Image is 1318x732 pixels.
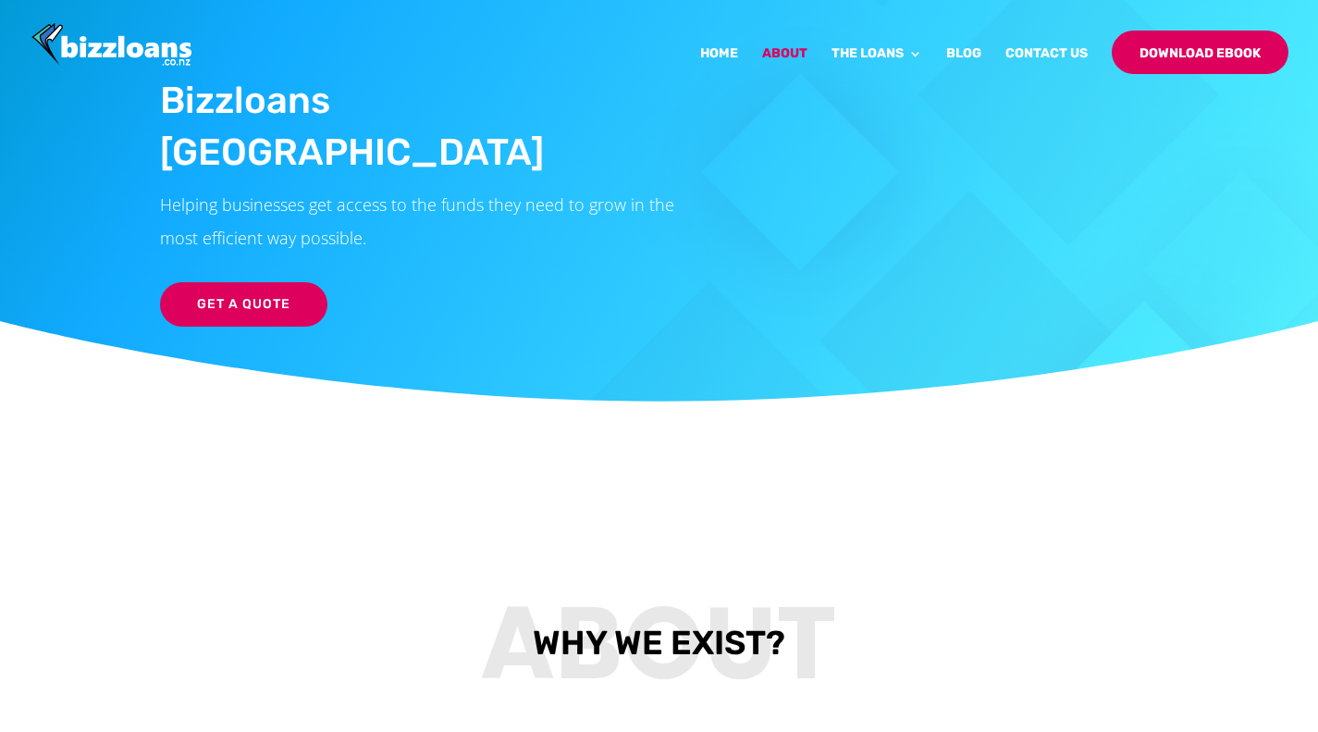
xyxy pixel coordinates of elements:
a: The Loans [831,47,922,91]
a: Get a Quote [160,282,327,327]
h3: Why We Exist? [160,623,1159,663]
p: Helping businesses get access to the funds they need to grow in the most efficient way possible. [160,188,715,254]
h1: Bizzloans [GEOGRAPHIC_DATA] [160,75,715,188]
img: Bizzloans New Zealand [31,23,192,68]
a: About [762,47,807,91]
a: Download Ebook [1112,31,1288,74]
span: About [480,623,838,663]
a: Blog [946,47,981,91]
a: Contact Us [1005,47,1088,91]
a: Home [700,47,738,91]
